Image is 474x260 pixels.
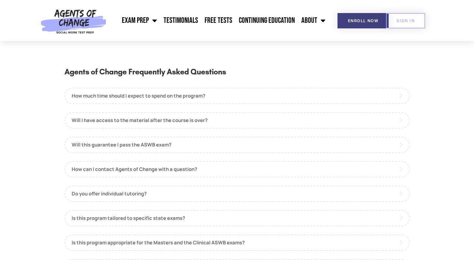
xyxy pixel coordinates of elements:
[119,12,160,29] a: Exam Prep
[338,13,389,28] a: Enroll Now
[298,12,329,29] a: About
[65,161,410,177] a: How can I contact Agents of Change with a question?
[396,19,415,23] span: SIGN IN
[160,12,201,29] a: Testimonials
[65,186,410,202] a: Do you offer individual tutoring?
[201,12,236,29] a: Free Tests
[65,112,410,129] a: Will I have access to the material after the course is over?
[65,66,410,84] h3: Agents of Change Frequently Asked Questions
[386,13,425,28] a: SIGN IN
[65,235,410,251] a: Is this program appropriate for the Masters and the Clinical ASWB exams?
[65,88,410,104] a: How much time should I expect to spend on the program?
[236,12,298,29] a: Continuing Education
[109,12,329,29] nav: Menu
[65,210,410,226] a: Is this program tailored to specific state exams?
[348,19,378,23] span: Enroll Now
[65,137,410,153] a: Will this guarantee I pass the ASWB exam?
